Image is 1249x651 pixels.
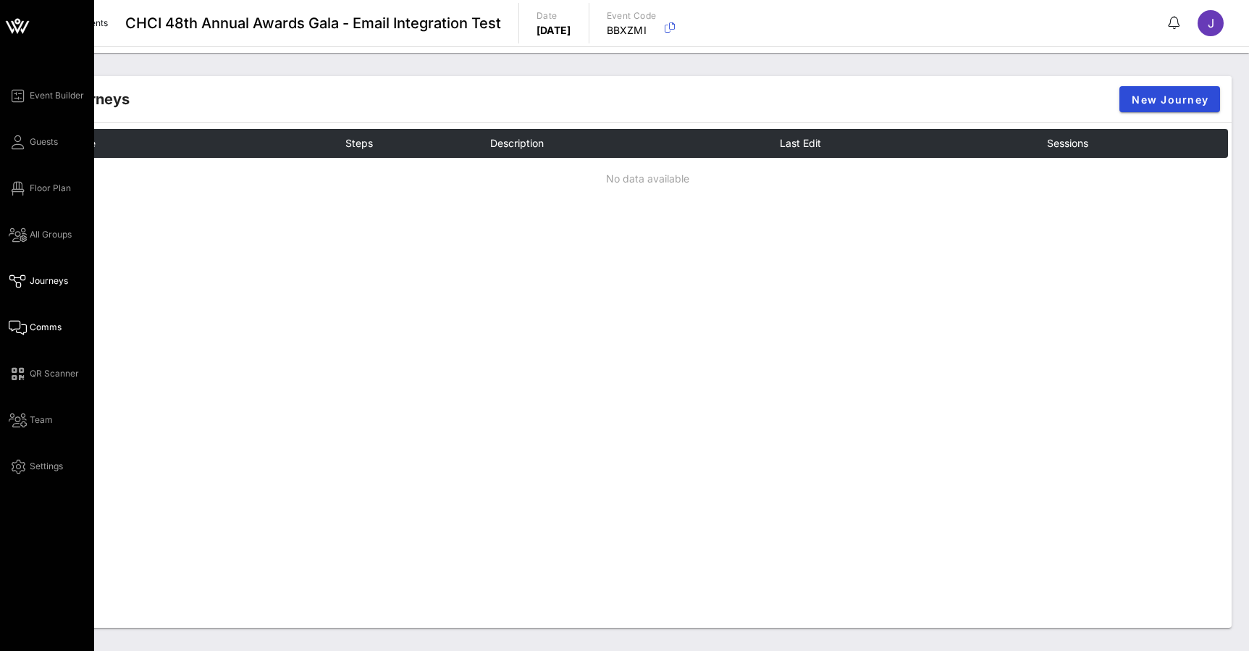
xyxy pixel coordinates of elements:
[30,135,58,148] span: Guests
[56,129,345,158] th: Name: Not sorted. Activate to sort ascending.
[1119,86,1220,112] button: New Journey
[30,321,62,334] span: Comms
[30,367,79,380] span: QR Scanner
[537,23,571,38] p: [DATE]
[780,129,1047,158] th: Last Edit: Not sorted. Activate to sort ascending.
[9,272,68,290] a: Journeys
[9,319,62,336] a: Comms
[1047,129,1192,158] th: Sessions: Not sorted. Activate to sort ascending.
[780,137,821,149] span: Last Edit
[9,226,72,243] a: All Groups
[1208,16,1214,30] span: J
[9,411,53,429] a: Team
[64,88,130,110] div: Journeys
[490,129,780,158] th: Description: Not sorted. Activate to sort ascending.
[30,413,53,427] span: Team
[125,12,501,34] span: CHCI 48th Annual Awards Gala - Email Integration Test
[9,87,84,104] a: Event Builder
[345,129,490,158] th: Steps
[30,228,72,241] span: All Groups
[30,460,63,473] span: Settings
[9,365,79,382] a: QR Scanner
[9,133,58,151] a: Guests
[607,9,657,23] p: Event Code
[1198,10,1224,36] div: J
[1131,93,1208,106] span: New Journey
[607,23,657,38] p: BBXZMI
[9,180,71,197] a: Floor Plan
[9,458,63,475] a: Settings
[30,89,84,102] span: Event Builder
[345,137,373,149] span: Steps
[1047,137,1088,149] span: Sessions
[30,182,71,195] span: Floor Plan
[56,158,1228,198] td: No data available
[490,137,544,149] span: Description
[30,274,68,287] span: Journeys
[537,9,571,23] p: Date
